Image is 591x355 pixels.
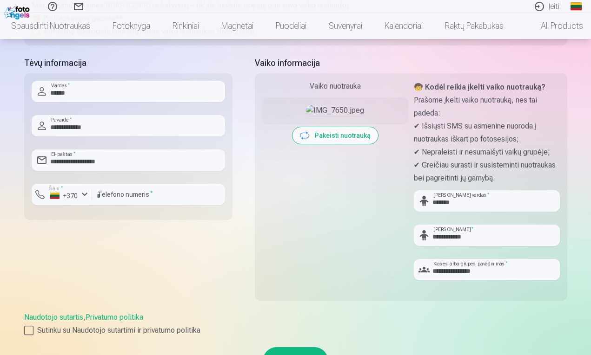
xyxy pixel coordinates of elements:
a: Puodeliai [265,13,318,39]
a: Naudotojo sutartis [24,313,83,322]
a: Fotoknyga [101,13,161,39]
h5: Vaiko informacija [255,57,567,70]
div: , [24,312,567,336]
div: Vaiko nuotrauka [262,81,408,92]
a: Magnetai [210,13,265,39]
a: Kalendoriai [373,13,434,39]
p: ✔ Nepraleisti ir nesumaišyti vaikų grupėje; [414,146,560,159]
p: Prašome įkelti vaiko nuotrauką, nes tai padeda: [414,94,560,120]
p: ✔ Išsiųsti SMS su asmenine nuoroda į nuotraukas iškart po fotosesijos; [414,120,560,146]
a: Privatumo politika [86,313,143,322]
h5: Tėvų informacija [24,57,232,70]
button: Pakeisti nuotrauką [292,127,378,144]
div: +370 [50,191,78,200]
img: IMG_7650.jpeg [306,105,364,116]
label: Šalis [46,185,66,192]
label: Sutinku su Naudotojo sutartimi ir privatumo politika [24,325,567,336]
a: Raktų pakabukas [434,13,515,39]
img: /fa2 [4,4,32,19]
strong: 🧒 Kodėl reikia įkelti vaiko nuotrauką? [414,83,545,91]
a: Suvenyrai [318,13,373,39]
a: Rinkiniai [161,13,210,39]
p: ✔ Greičiau surasti ir susisteminti nuotraukas bei pagreitinti jų gamybą. [414,159,560,185]
button: Šalis*+370 [32,184,92,205]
